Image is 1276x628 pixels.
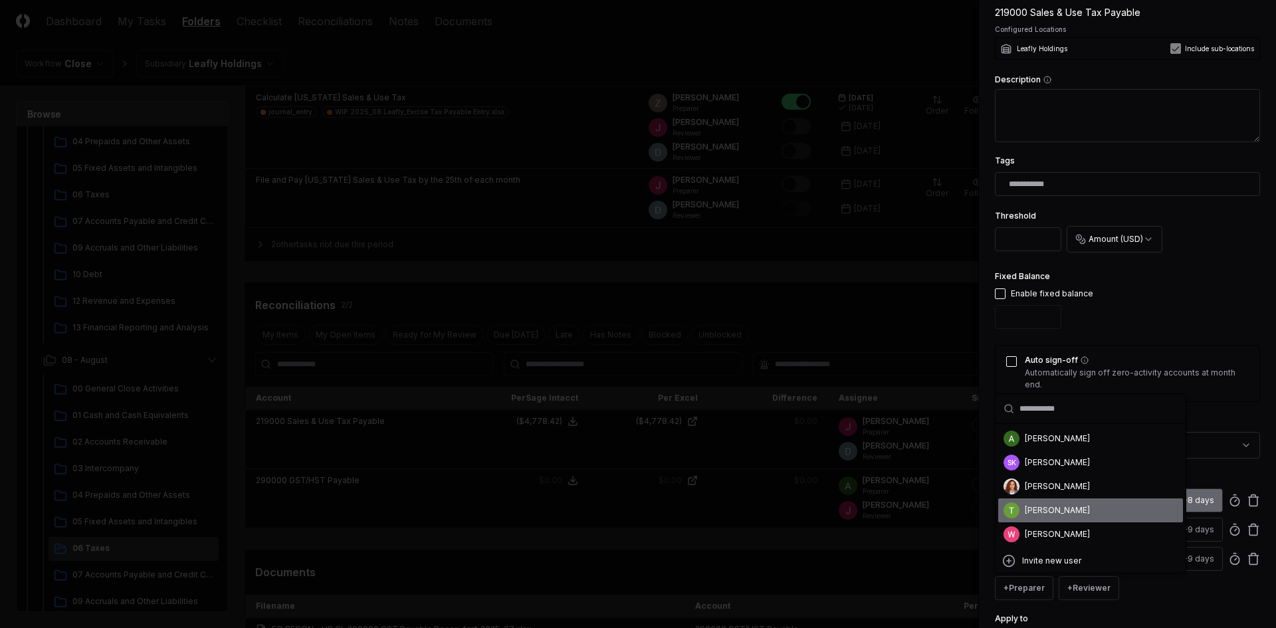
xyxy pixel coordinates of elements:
span: SK [1008,458,1016,468]
button: +8 days [1158,488,1223,512]
div: [PERSON_NAME] [1025,528,1090,540]
span: Leafly Holdings [1017,44,1067,54]
div: [PERSON_NAME] [1025,504,1090,516]
a: Invite new user [1001,553,1180,569]
label: Auto sign-off [1025,356,1249,364]
img: ACg8ocKKg2129bkBZaX4SAoUQtxLaQ4j-f2PQjMuak4pDCyzCI-IvA=s96-c [1004,431,1019,447]
button: +Reviewer [1059,576,1119,600]
img: ACg8ocLdVaUJ3SPYiWtV1SCOCLc5fH8jwZS3X49UX5Q0z8zS0ESX3Ok=s96-c [1004,478,1019,494]
div: [PERSON_NAME] [1025,433,1090,445]
button: Description [1043,76,1051,84]
img: ACg8ocIceHSWyQfagGvDoxhDyw_3B2kX-HJcUhl_gb0t8GGG-Ydwuw=s96-c [1004,526,1019,542]
p: Automatically sign off zero-activity accounts at month end. [1025,367,1249,391]
label: Fixed Balance [995,271,1050,281]
div: Suggestions [996,424,1186,573]
div: Enable fixed balance [1011,288,1093,300]
button: +9 days [1158,518,1223,542]
div: [PERSON_NAME] [1025,457,1090,469]
label: Include sub-locations [1185,44,1254,54]
label: Threshold [995,211,1036,221]
div: [PERSON_NAME] [1025,480,1090,492]
div: 219000 Sales & Use Tax Payable [995,5,1260,19]
label: Apply to [995,613,1028,623]
div: Configured Locations [995,25,1260,35]
label: Tags [995,156,1015,165]
img: ACg8ocIes5YhaKvyYBpXWIzTCat3mOAs2x276Zb6uNUtLtLH7HTu9Q=s96-c [1004,502,1019,518]
button: Auto sign-off [1081,356,1089,364]
button: +Preparer [995,576,1053,600]
button: +9 days [1158,547,1223,571]
label: Description [995,76,1260,84]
